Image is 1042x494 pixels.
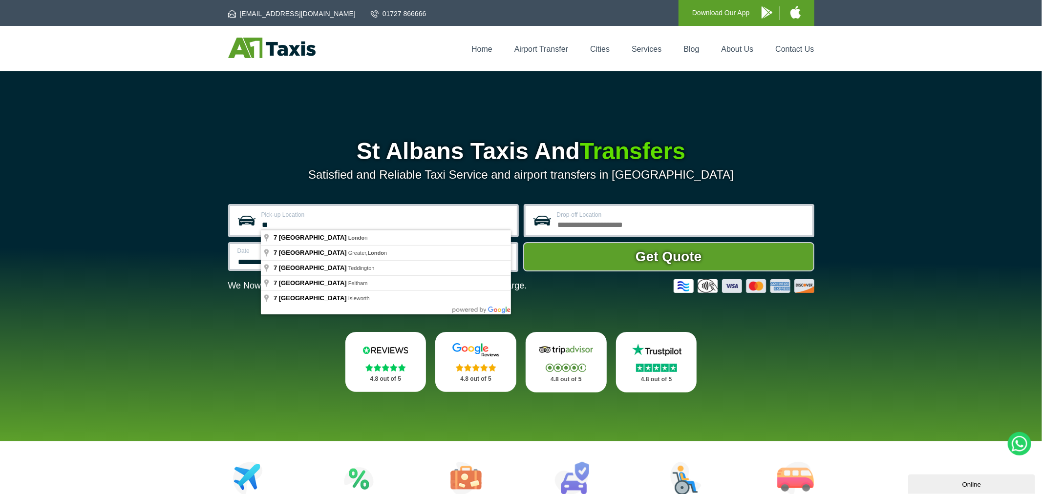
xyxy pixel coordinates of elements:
[514,45,568,53] a: Airport Transfer
[526,332,607,392] a: Tripadvisor Stars 4.8 out of 5
[274,234,277,241] span: 7
[632,45,661,53] a: Services
[616,332,697,392] a: Trustpilot Stars 4.8 out of 5
[348,295,370,301] span: Isleworth
[237,248,363,254] label: Date
[279,234,347,241] span: [GEOGRAPHIC_DATA]
[228,168,814,182] p: Satisfied and Reliable Taxi Service and airport transfers in [GEOGRAPHIC_DATA]
[228,281,527,291] p: We Now Accept Card & Contactless Payment In
[279,294,347,302] span: [GEOGRAPHIC_DATA]
[471,45,492,53] a: Home
[228,9,356,19] a: [EMAIL_ADDRESS][DOMAIN_NAME]
[356,373,416,385] p: 4.8 out of 5
[722,45,754,53] a: About Us
[348,280,368,286] span: Feltham
[365,364,406,371] img: Stars
[356,343,415,357] img: Reviews.io
[368,250,384,256] span: Londo
[228,140,814,163] h1: St Albans Taxis And
[274,279,277,287] span: 7
[348,235,365,241] span: Londo
[627,343,686,357] img: Trustpilot
[590,45,610,53] a: Cities
[762,6,772,19] img: A1 Taxis Android App
[790,6,801,19] img: A1 Taxis iPhone App
[348,250,387,256] span: Greater, n
[775,45,814,53] a: Contact Us
[536,373,596,386] p: 4.8 out of 5
[371,9,426,19] a: 01727 866666
[261,212,511,218] label: Pick-up Location
[348,265,375,271] span: Teddington
[279,249,347,256] span: [GEOGRAPHIC_DATA]
[683,45,699,53] a: Blog
[627,373,686,386] p: 4.8 out of 5
[279,279,347,287] span: [GEOGRAPHIC_DATA]
[446,373,506,385] p: 4.8 out of 5
[557,212,807,218] label: Drop-off Location
[537,343,595,357] img: Tripadvisor
[456,364,496,371] img: Stars
[435,332,516,392] a: Google Stars 4.8 out of 5
[523,242,814,271] button: Get Quote
[908,473,1037,494] iframe: chat widget
[348,235,368,241] span: n
[274,294,277,302] span: 7
[447,343,505,357] img: Google
[636,364,677,372] img: Stars
[274,264,277,271] span: 7
[546,364,586,372] img: Stars
[345,332,426,392] a: Reviews.io Stars 4.8 out of 5
[580,138,685,164] span: Transfers
[274,249,277,256] span: 7
[674,279,814,293] img: Credit And Debit Cards
[228,38,316,58] img: A1 Taxis St Albans LTD
[692,7,750,19] p: Download Our App
[279,264,347,271] span: [GEOGRAPHIC_DATA]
